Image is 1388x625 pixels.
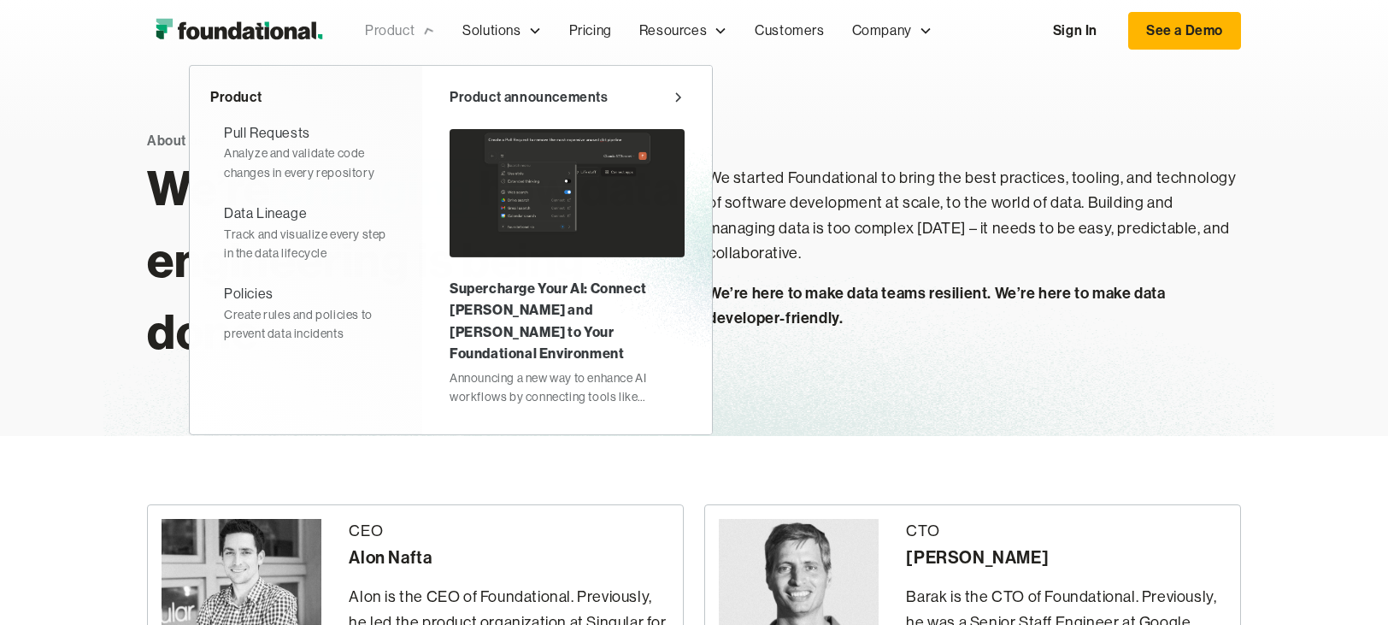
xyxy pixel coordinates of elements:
a: Product announcements [450,86,685,109]
a: Pricing [556,3,626,59]
a: Customers [741,3,838,59]
div: Analyze and validate code changes in every repository [224,144,388,182]
div: Resources [639,20,707,42]
div: About us [147,130,205,152]
a: Pull RequestsAnalyze and validate code changes in every repository [210,115,402,188]
div: Track and visualize every step in the data lifecycle [224,224,388,262]
p: We’re here to make data teams resilient. We’re here to make data developer-friendly. [708,280,1241,331]
a: Sign In [1036,13,1115,49]
img: Foundational Logo [147,14,331,48]
a: PoliciesCreate rules and policies to prevent data incidents [210,276,402,350]
div: Pull Requests [224,121,310,144]
div: Supercharge Your AI: Connect [PERSON_NAME] and [PERSON_NAME] to Your Foundational Environment [450,277,685,364]
div: Solutions [462,20,520,42]
div: Product [210,86,402,109]
div: Product [351,3,449,59]
div: Company [852,20,912,42]
div: Solutions [449,3,555,59]
a: Supercharge Your AI: Connect [PERSON_NAME] and [PERSON_NAME] to Your Foundational EnvironmentAnno... [450,121,685,413]
a: Data LineageTrack and visualize every step in the data lifecycle [210,196,402,269]
iframe: Chat Widget [1080,427,1388,625]
a: See a Demo [1128,12,1241,50]
p: We started Foundational to bring the best practices, tooling, and technology of software developm... [708,166,1241,267]
div: Announcing a new way to enhance AI workflows by connecting tools like [PERSON_NAME] and [PERSON_N... [450,369,685,407]
div: Product announcements [450,86,609,109]
h1: We’re how data engineering is being done [147,152,680,368]
a: home [147,14,331,48]
div: CTO [906,519,1226,545]
div: Create rules and policies to prevent data incidents [224,305,388,344]
div: Resources [626,3,741,59]
nav: Product [189,65,713,435]
div: Company [838,3,946,59]
div: Policies [224,283,273,305]
div: Product [365,20,415,42]
div: Alon Nafta [349,544,669,571]
div: [PERSON_NAME] [906,544,1226,571]
div: CEO [349,519,669,545]
div: Data Lineage [224,203,307,225]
